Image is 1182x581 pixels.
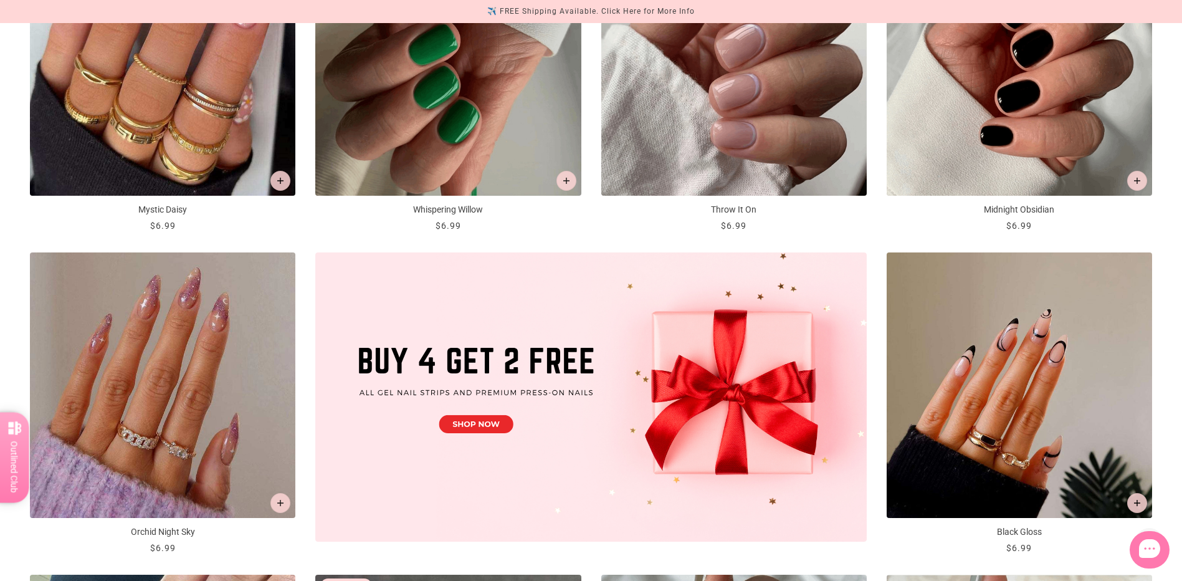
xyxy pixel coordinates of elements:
[270,171,290,191] button: Add to cart
[887,526,1152,539] p: Black Gloss
[887,252,1152,555] a: Black Gloss
[721,221,746,231] span: $6.99
[887,203,1152,216] p: Midnight Obsidian
[1006,543,1032,553] span: $6.99
[30,252,295,555] a: Orchid Night Sky
[601,203,867,216] p: Throw It On
[1127,493,1147,513] button: Add to cart
[315,203,581,216] p: Whispering Willow
[436,221,461,231] span: $6.99
[150,221,176,231] span: $6.99
[1127,171,1147,191] button: Add to cart
[1006,221,1032,231] span: $6.99
[30,203,295,216] p: Mystic Daisy
[150,543,176,553] span: $6.99
[487,5,695,18] div: ✈️ FREE Shipping Available. Click Here for More Info
[30,526,295,539] p: Orchid Night Sky
[556,171,576,191] button: Add to cart
[270,493,290,513] button: Add to cart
